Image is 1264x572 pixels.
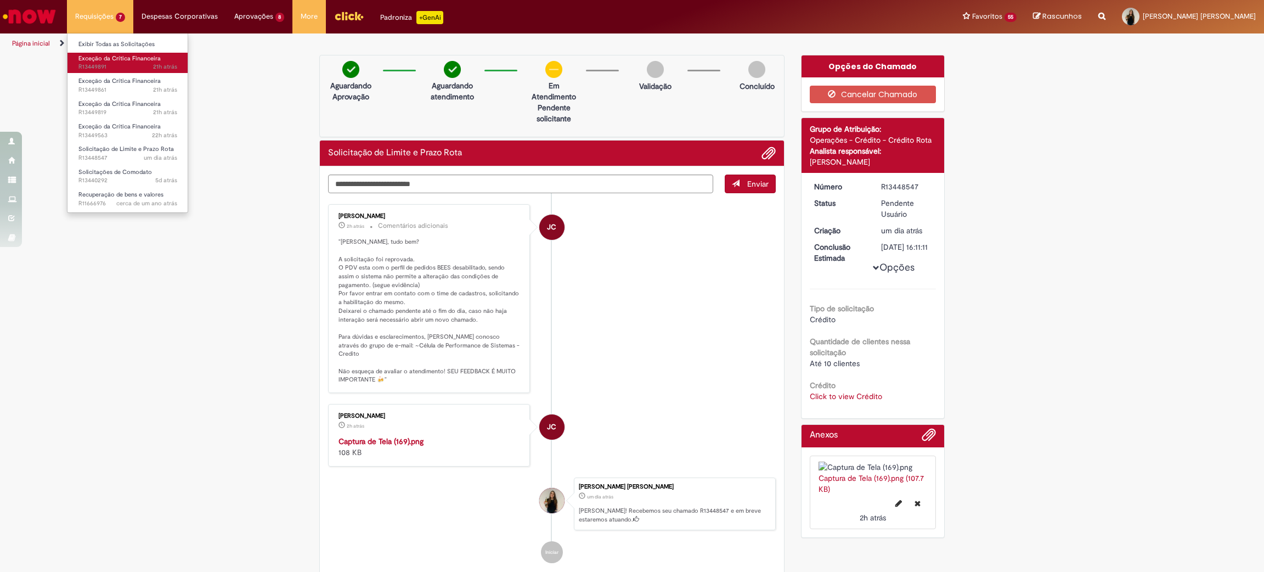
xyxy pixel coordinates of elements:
[338,436,424,446] a: Captura de Tela (169).png
[78,63,177,71] span: R13449891
[881,242,932,253] div: [DATE] 16:11:11
[810,156,936,167] div: [PERSON_NAME]
[547,414,556,440] span: JC
[587,494,613,500] time: 26/08/2025 14:11:07
[347,423,364,429] span: 2h atrás
[972,11,1002,22] span: Favoritos
[328,478,776,530] li: Natali Fernanda Garcia Alonso
[806,242,873,263] dt: Conclusão Estimada
[78,77,161,85] span: Exceção da Crítica Financeira
[547,214,556,240] span: JC
[539,414,565,440] div: Jonas Correia
[67,121,188,141] a: Aberto R13449563 : Exceção da Crítica Financeira
[908,495,927,512] button: Excluir Captura de Tela (169).png
[881,198,932,220] div: Pendente Usuário
[347,423,364,429] time: 27/08/2025 12:29:08
[342,61,359,78] img: check-circle-green.png
[806,198,873,209] dt: Status
[347,223,364,229] time: 27/08/2025 12:29:11
[67,189,188,209] a: Aberto R11666976 : Recuperação de bens e valores
[639,81,672,92] p: Validação
[12,39,50,48] a: Página inicial
[587,494,613,500] span: um dia atrás
[579,484,770,490] div: [PERSON_NAME] [PERSON_NAME]
[78,190,163,199] span: Recuperação de bens e valores
[67,166,188,187] a: Aberto R13440292 : Solicitações de Comodato
[810,430,838,440] h2: Anexos
[78,54,161,63] span: Exceção da Crítica Financeira
[67,53,188,73] a: Aberto R13449891 : Exceção da Crítica Financeira
[761,146,776,160] button: Adicionar anexos
[545,61,562,78] img: circle-minus.png
[881,226,922,235] time: 26/08/2025 14:11:07
[647,61,664,78] img: img-circle-grey.png
[338,413,521,419] div: [PERSON_NAME]
[806,225,873,236] dt: Criação
[527,80,580,102] p: Em Atendimento
[78,145,174,153] span: Solicitação de Limite e Prazo Rota
[806,181,873,192] dt: Número
[153,86,177,94] span: 21h atrás
[153,63,177,71] time: 26/08/2025 17:17:21
[810,337,910,357] b: Quantidade de clientes nessa solicitação
[881,181,932,192] div: R13448547
[444,61,461,78] img: check-circle-green.png
[153,63,177,71] span: 21h atrás
[275,13,285,22] span: 8
[810,86,936,103] button: Cancelar Chamado
[725,175,776,193] button: Enviar
[153,86,177,94] time: 26/08/2025 17:12:12
[819,473,924,494] a: Captura de Tela (169).png (107.7 KB)
[810,391,882,401] a: Click to view Crédito
[1,5,58,27] img: ServiceNow
[234,11,273,22] span: Aprovações
[889,495,909,512] button: Editar nome de arquivo Captura de Tela (169).png
[153,108,177,116] time: 26/08/2025 17:05:23
[152,131,177,139] time: 26/08/2025 16:32:16
[1033,12,1082,22] a: Rascunhos
[810,304,874,313] b: Tipo de solicitação
[922,428,936,447] button: Adicionar anexos
[860,513,886,523] span: 2h atrás
[1042,11,1082,21] span: Rascunhos
[155,176,177,184] span: 5d atrás
[579,507,770,524] p: [PERSON_NAME]! Recebemos seu chamado R13448547 e em breve estaremos atuando.
[144,154,177,162] span: um dia atrás
[152,131,177,139] span: 22h atrás
[324,80,377,102] p: Aguardando Aprovação
[860,513,886,523] time: 27/08/2025 12:29:08
[819,462,928,473] img: Captura de Tela (169).png
[334,8,364,24] img: click_logo_yellow_360x200.png
[116,199,177,208] span: cerca de um ano atrás
[144,154,177,162] time: 26/08/2025 14:11:09
[810,358,860,368] span: Até 10 clientes
[539,215,565,240] div: Jonas Correia
[338,436,521,458] div: 108 KB
[338,238,521,384] p: "[PERSON_NAME], tudo bem? A solicitação foi reprovada. O PDV esta com o perfil de pedidos BEES de...
[810,380,836,390] b: Crédito
[75,11,114,22] span: Requisições
[78,108,177,117] span: R13449819
[8,33,834,54] ul: Trilhas de página
[78,86,177,94] span: R13449861
[116,199,177,208] time: 22/06/2024 11:13:35
[78,176,177,185] span: R13440292
[1143,12,1256,21] span: [PERSON_NAME] [PERSON_NAME]
[881,226,922,235] span: um dia atrás
[67,98,188,119] a: Aberto R13449819 : Exceção da Crítica Financeira
[810,315,836,324] span: Crédito
[116,13,125,22] span: 7
[301,11,318,22] span: More
[328,148,462,158] h2: Solicitação de Limite e Prazo Rota Histórico de tíquete
[802,55,945,77] div: Opções do Chamado
[338,213,521,220] div: [PERSON_NAME]
[748,61,765,78] img: img-circle-grey.png
[426,80,479,102] p: Aguardando atendimento
[380,11,443,24] div: Padroniza
[527,102,580,124] p: Pendente solicitante
[881,225,932,236] div: 26/08/2025 14:11:07
[347,223,364,229] span: 2h atrás
[539,488,565,513] div: Natali Fernanda Garcia Alonso
[78,199,177,208] span: R11666976
[78,100,161,108] span: Exceção da Crítica Financeira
